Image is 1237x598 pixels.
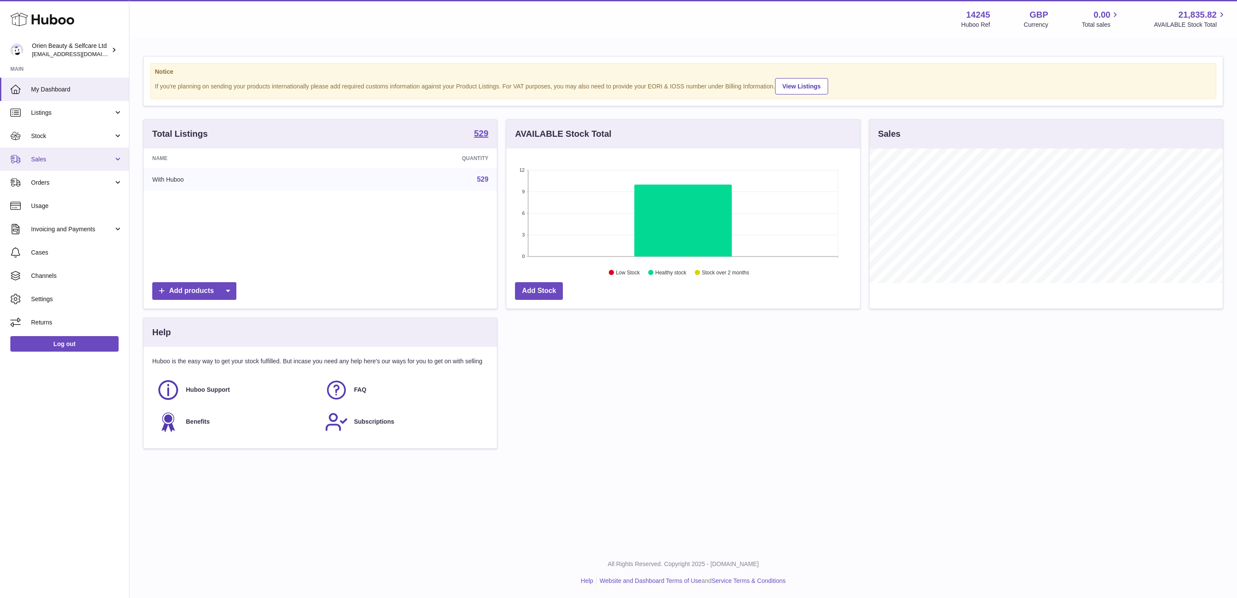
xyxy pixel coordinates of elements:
a: Website and Dashboard Terms of Use [600,577,701,584]
a: 529 [477,176,489,183]
span: Orders [31,179,113,187]
text: Healthy stock [656,270,687,276]
th: Quantity [330,148,497,168]
span: 0.00 [1094,9,1111,21]
span: [EMAIL_ADDRESS][DOMAIN_NAME] [32,50,127,57]
a: Add products [152,282,236,300]
span: Huboo Support [186,386,230,394]
span: FAQ [354,386,367,394]
span: Total sales [1082,21,1120,29]
div: Huboo Ref [961,21,990,29]
a: Add Stock [515,282,563,300]
span: Invoicing and Payments [31,225,113,233]
span: Sales [31,155,113,164]
img: internalAdmin-14245@internal.huboo.com [10,44,23,57]
strong: 14245 [966,9,990,21]
p: All Rights Reserved. Copyright 2025 - [DOMAIN_NAME] [136,560,1230,568]
a: Help [581,577,593,584]
span: Usage [31,202,122,210]
div: If you're planning on sending your products internationally please add required customs informati... [155,77,1212,94]
h3: AVAILABLE Stock Total [515,128,611,140]
span: Cases [31,249,122,257]
text: 6 [522,211,525,216]
a: View Listings [775,78,828,94]
text: Low Stock [616,270,640,276]
text: 0 [522,254,525,259]
td: With Huboo [144,168,330,191]
a: Huboo Support [157,378,316,402]
span: Listings [31,109,113,117]
a: FAQ [325,378,484,402]
a: Service Terms & Conditions [712,577,786,584]
strong: Notice [155,68,1212,76]
a: Subscriptions [325,410,484,434]
div: Currency [1024,21,1049,29]
div: Orien Beauty & Selfcare Ltd [32,42,110,58]
span: Stock [31,132,113,140]
span: Benefits [186,418,210,426]
span: 21,835.82 [1178,9,1217,21]
span: Settings [31,295,122,303]
a: Log out [10,336,119,352]
a: 529 [474,129,488,139]
span: Channels [31,272,122,280]
h3: Help [152,327,171,338]
a: 0.00 Total sales [1082,9,1120,29]
a: Benefits [157,410,316,434]
text: 9 [522,189,525,194]
h3: Sales [878,128,901,140]
text: Stock over 2 months [702,270,749,276]
span: AVAILABLE Stock Total [1154,21,1227,29]
text: 12 [520,167,525,173]
li: and [597,577,785,585]
strong: GBP [1030,9,1048,21]
span: Returns [31,318,122,327]
h3: Total Listings [152,128,208,140]
span: Subscriptions [354,418,394,426]
text: 3 [522,232,525,237]
th: Name [144,148,330,168]
p: Huboo is the easy way to get your stock fulfilled. But incase you need any help here's our ways f... [152,357,488,365]
span: My Dashboard [31,85,122,94]
strong: 529 [474,129,488,138]
a: 21,835.82 AVAILABLE Stock Total [1154,9,1227,29]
